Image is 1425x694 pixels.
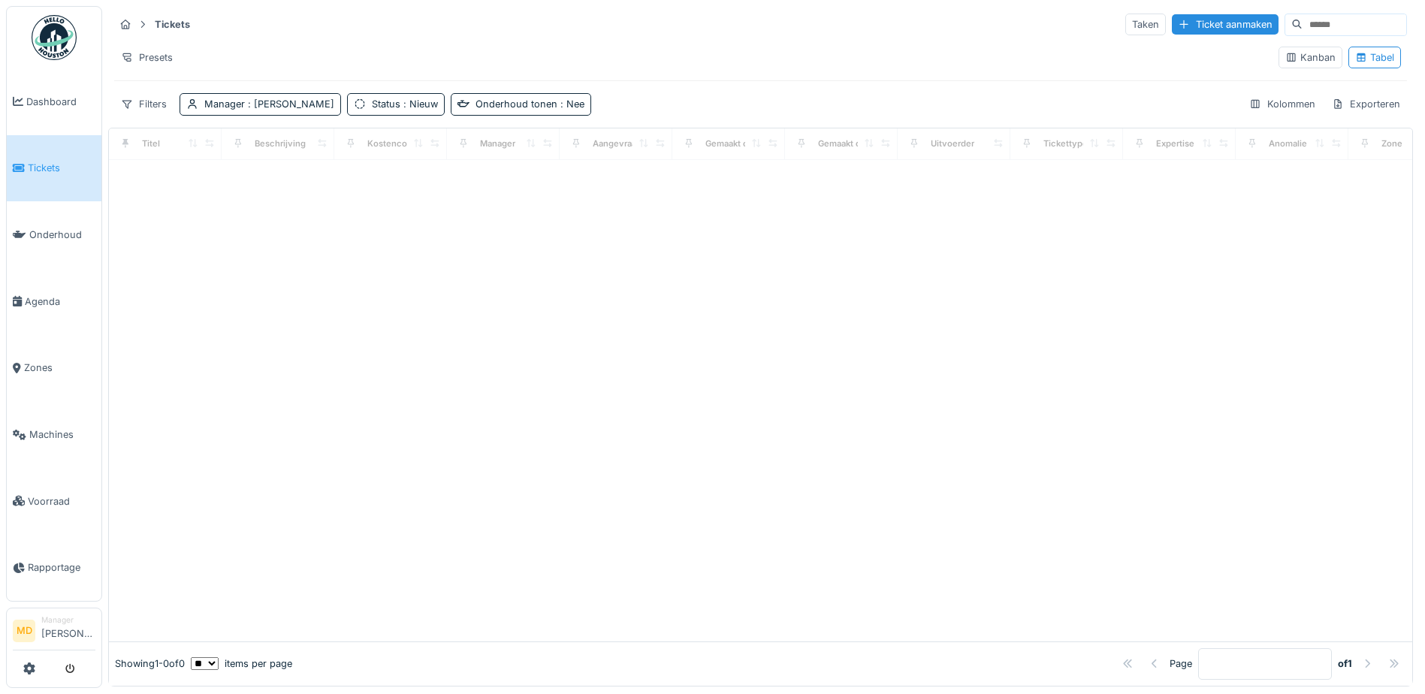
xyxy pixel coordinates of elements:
[931,137,974,150] div: Uitvoerder
[114,47,180,68] div: Presets
[191,656,292,671] div: items per page
[818,137,874,150] div: Gemaakt door
[7,535,101,602] a: Rapportage
[557,98,584,110] span: : Nee
[245,98,334,110] span: : [PERSON_NAME]
[476,97,584,111] div: Onderhoud tonen
[372,97,438,111] div: Status
[7,401,101,468] a: Machines
[28,560,95,575] span: Rapportage
[1156,137,1194,150] div: Expertise
[41,614,95,626] div: Manager
[114,93,174,115] div: Filters
[705,137,753,150] div: Gemaakt op
[13,614,95,650] a: MD Manager[PERSON_NAME]
[1381,137,1402,150] div: Zone
[32,15,77,60] img: Badge_color-CXgf-gQk.svg
[1242,93,1322,115] div: Kolommen
[1043,137,1088,150] div: Tickettype
[24,361,95,375] span: Zones
[115,656,185,671] div: Showing 1 - 0 of 0
[1338,656,1352,671] strong: of 1
[204,97,334,111] div: Manager
[593,137,668,150] div: Aangevraagd door
[7,335,101,402] a: Zones
[13,620,35,642] li: MD
[149,17,196,32] strong: Tickets
[41,614,95,647] li: [PERSON_NAME]
[1355,50,1394,65] div: Tabel
[1172,14,1279,35] div: Ticket aanmaken
[7,268,101,335] a: Agenda
[7,135,101,202] a: Tickets
[367,137,418,150] div: Kostencode
[1170,656,1192,671] div: Page
[25,294,95,309] span: Agenda
[29,228,95,242] span: Onderhoud
[255,137,306,150] div: Beschrijving
[7,68,101,135] a: Dashboard
[480,137,515,150] div: Manager
[1325,93,1407,115] div: Exporteren
[7,201,101,268] a: Onderhoud
[142,137,160,150] div: Titel
[26,95,95,109] span: Dashboard
[1285,50,1336,65] div: Kanban
[1125,14,1166,35] div: Taken
[1269,137,1307,150] div: Anomalie
[28,494,95,508] span: Voorraad
[400,98,438,110] span: : Nieuw
[7,468,101,535] a: Voorraad
[28,161,95,175] span: Tickets
[29,427,95,442] span: Machines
